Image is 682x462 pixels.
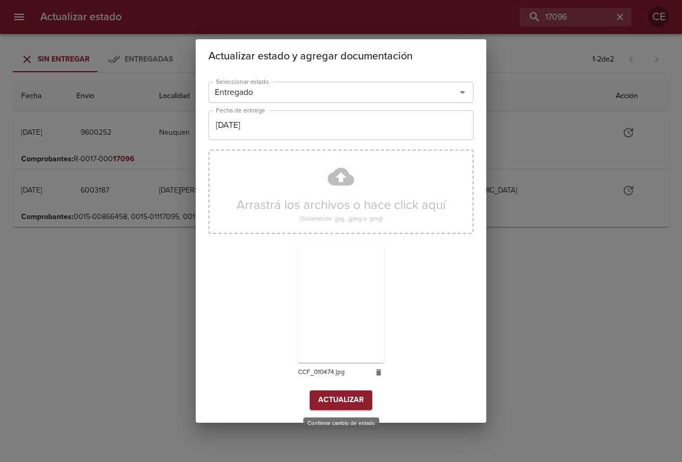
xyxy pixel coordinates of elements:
[310,390,372,410] button: Actualizar
[208,48,474,65] h2: Actualizar estado y agregar documentación
[298,367,368,378] span: CCF_010474.jpg
[455,85,470,100] button: Abrir
[208,150,474,233] div: Arrastrá los archivos o hace click aquí(Solamente .jpg, .jpeg o .png)
[318,394,364,407] span: Actualizar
